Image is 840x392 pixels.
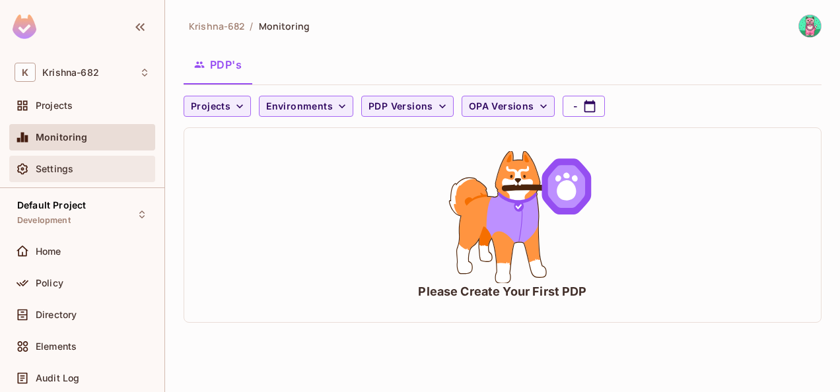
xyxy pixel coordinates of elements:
[259,96,353,117] button: Environments
[13,15,36,39] img: SReyMgAAAABJRU5ErkJggg==
[36,341,77,352] span: Elements
[36,246,61,257] span: Home
[250,20,253,32] li: /
[418,283,586,300] div: Please Create Your First PDP
[368,98,433,115] span: PDP Versions
[563,96,605,117] button: -
[17,215,71,226] span: Development
[259,20,310,32] span: Monitoring
[462,96,555,117] button: OPA Versions
[36,100,73,111] span: Projects
[15,63,36,82] span: K
[17,200,86,211] span: Default Project
[42,67,99,78] span: Workspace: Krishna-682
[469,98,534,115] span: OPA Versions
[36,132,88,143] span: Monitoring
[189,20,244,32] span: the active workspace
[361,96,454,117] button: PDP Versions
[403,151,602,283] div: animation
[36,310,77,320] span: Directory
[184,48,252,81] button: PDP's
[36,164,73,174] span: Settings
[36,373,79,383] span: Audit Log
[36,278,63,288] span: Policy
[266,98,333,115] span: Environments
[799,15,821,37] img: Krishna prasad A
[184,96,251,117] button: Projects
[191,98,230,115] span: Projects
